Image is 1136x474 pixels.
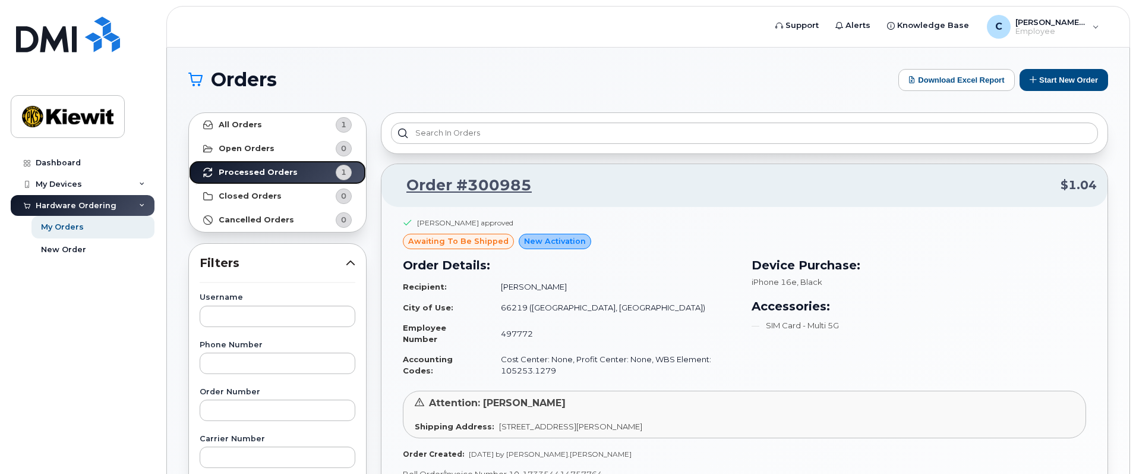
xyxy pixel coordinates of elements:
[219,144,274,153] strong: Open Orders
[200,435,355,443] label: Carrier Number
[392,175,532,196] a: Order #300985
[341,167,346,178] span: 1
[189,161,366,184] a: Processed Orders1
[219,192,282,201] strong: Closed Orders
[490,297,737,318] td: 66219 ([GEOGRAPHIC_DATA], [GEOGRAPHIC_DATA])
[403,354,453,375] strong: Accounting Codes:
[469,450,632,459] span: [DATE] by [PERSON_NAME].[PERSON_NAME]
[752,256,1086,274] h3: Device Purchase:
[490,277,737,297] td: [PERSON_NAME]
[211,71,277,89] span: Orders
[752,297,1086,315] h3: Accessories:
[408,236,509,247] span: awaiting to be shipped
[200,255,346,272] span: Filters
[200,388,355,396] label: Order Number
[403,303,453,312] strong: City of Use:
[797,277,822,287] span: , Black
[490,349,737,381] td: Cost Center: None, Profit Center: None, WBS Element: 105253.1279
[429,397,566,409] span: Attention: [PERSON_NAME]
[403,256,737,274] h3: Order Details:
[490,318,737,349] td: 497772
[391,123,1098,144] input: Search in orders
[200,341,355,349] label: Phone Number
[752,277,797,287] span: iPhone 16e
[1084,422,1127,465] iframe: Messenger Launcher
[403,323,446,344] strong: Employee Number
[403,282,447,291] strong: Recipient:
[524,236,586,247] span: New Activation
[200,294,355,302] label: Username
[403,450,464,459] strong: Order Created:
[1061,177,1097,194] span: $1.04
[499,422,642,431] span: [STREET_ADDRESS][PERSON_NAME]
[341,143,346,154] span: 0
[341,119,346,130] span: 1
[219,215,294,225] strong: Cancelled Orders
[898,69,1015,91] button: Download Excel Report
[417,218,513,228] div: [PERSON_NAME] approved
[752,320,1086,331] li: SIM Card - Multi 5G
[189,184,366,208] a: Closed Orders0
[219,120,262,130] strong: All Orders
[415,422,494,431] strong: Shipping Address:
[189,113,366,137] a: All Orders1
[1020,69,1108,91] button: Start New Order
[219,168,298,177] strong: Processed Orders
[189,137,366,161] a: Open Orders0
[341,190,346,202] span: 0
[341,214,346,225] span: 0
[189,208,366,232] a: Cancelled Orders0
